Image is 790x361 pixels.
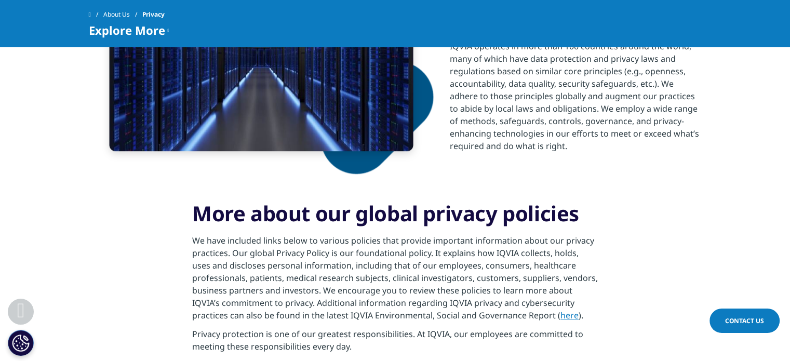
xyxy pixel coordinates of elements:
h3: More about our global privacy policies [192,200,598,234]
div: IQVIA operates in more than 100 countries around the world, many of which have data protection an... [450,34,702,152]
p: We have included links below to various policies that provide important information about our pri... [192,234,598,328]
span: Contact Us [725,316,764,325]
a: About Us [103,5,142,24]
a: Contact Us [709,309,780,333]
p: Privacy protection is one of our greatest responsibilities. At IQVIA, our employees are committed... [192,328,598,359]
span: Privacy [142,5,165,24]
button: 쿠키 설정 [8,330,34,356]
a: here [560,310,579,321]
span: Explore More [89,24,165,36]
